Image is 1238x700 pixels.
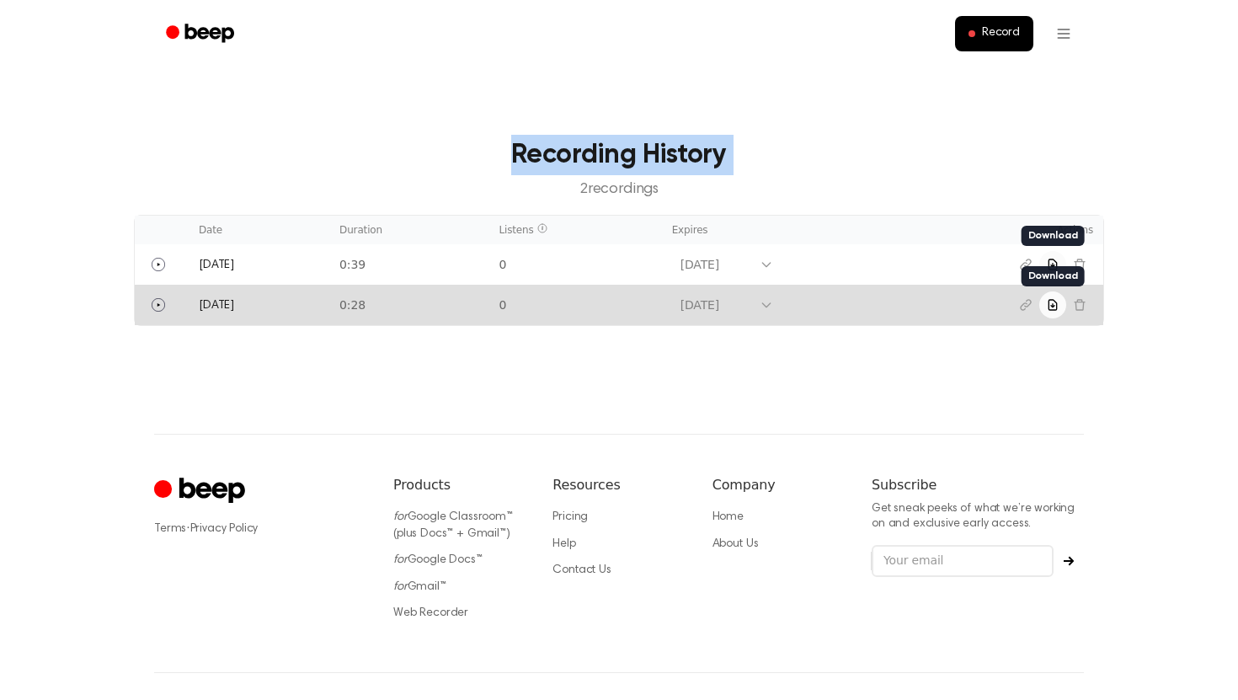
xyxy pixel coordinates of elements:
button: Download recording [1039,251,1066,278]
p: 2 recording s [161,179,1077,201]
i: for [393,554,408,566]
a: forGmail™ [393,581,446,593]
th: Date [189,216,329,244]
a: Cruip [154,475,249,508]
td: 0:28 [329,285,488,325]
th: Actions [969,216,1103,244]
div: [DATE] [680,256,751,274]
button: Open menu [1043,13,1084,54]
button: Subscribe [1054,556,1084,566]
a: forGoogle Docs™ [393,554,483,566]
td: 0 [488,244,661,285]
h3: Recording History [161,135,1077,175]
span: Listen count reflects other listeners and records at most one play per listener per hour. It excl... [537,223,547,233]
button: Play [145,251,172,278]
th: Duration [329,216,488,244]
a: Contact Us [552,564,611,576]
button: Copy link [1012,291,1039,318]
i: for [393,581,408,593]
button: Copy link [1012,251,1039,278]
span: [DATE] [199,259,234,271]
button: Download recording [1039,291,1066,318]
th: Expires [662,216,969,244]
h6: Subscribe [872,475,1084,495]
a: Home [712,511,744,523]
td: 0 [488,285,661,325]
a: About Us [712,538,759,550]
span: [DATE] [199,300,234,312]
button: Play [145,291,172,318]
td: 0:39 [329,244,488,285]
input: Your email [872,545,1054,577]
div: [DATE] [680,297,751,314]
a: Help [552,538,575,550]
h6: Company [712,475,845,495]
button: Record [955,16,1033,51]
i: for [393,511,408,523]
a: Beep [154,18,249,51]
a: Web Recorder [393,607,468,619]
h6: Resources [552,475,685,495]
button: Delete recording [1066,251,1093,278]
p: Get sneak peeks of what we’re working on and exclusive early access. [872,502,1084,532]
a: Privacy Policy [190,523,259,535]
button: Delete recording [1066,291,1093,318]
a: forGoogle Classroom™ (plus Docs™ + Gmail™) [393,511,513,540]
a: Terms [154,523,186,535]
a: Pricing [552,511,588,523]
div: · [154,521,366,537]
h6: Products [393,475,526,495]
span: Record [982,26,1020,41]
th: Listens [488,216,661,244]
